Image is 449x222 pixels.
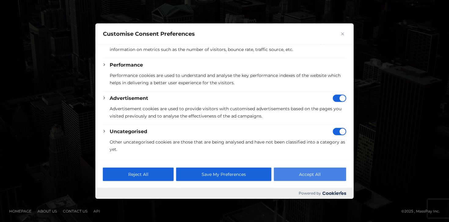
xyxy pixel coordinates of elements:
button: Advertisement [110,94,148,102]
button: Accept All [274,168,346,181]
input: Disable Uncategorised [333,128,346,135]
p: Other uncategorised cookies are those that are being analysed and have not been classified into a... [110,138,346,153]
div: Powered by [96,188,354,199]
button: Close [339,30,346,37]
button: Reject All [103,168,174,181]
p: Analytical cookies are used to understand how visitors interact with the website. These cookies h... [110,38,346,53]
button: Uncategorised [110,128,147,135]
div: Customise Consent Preferences [96,23,354,198]
button: Save My Preferences [176,168,271,181]
button: Performance [110,61,143,68]
p: Advertisement cookies are used to provide visitors with customised advertisements based on the pa... [110,105,346,119]
p: Performance cookies are used to understand and analyse the key performance indexes of the website... [110,71,346,86]
input: Disable Advertisement [333,94,346,102]
img: Cookieyes logo [323,191,346,195]
img: Close [341,32,344,35]
span: Customise Consent Preferences [103,30,195,37]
